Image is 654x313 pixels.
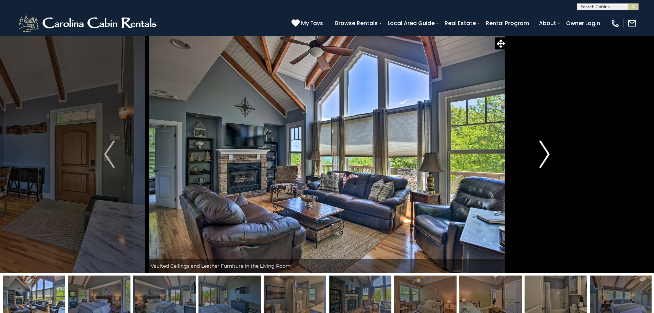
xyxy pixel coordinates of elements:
span: My Favs [301,19,323,27]
img: mail-regular-white.png [627,19,637,28]
a: Real Estate [441,17,479,29]
button: Previous [71,36,147,273]
a: Owner Login [563,17,604,29]
a: Rental Program [482,17,532,29]
img: arrow [104,141,114,168]
img: White-1-2.png [17,13,160,34]
a: My Favs [291,19,325,28]
img: phone-regular-white.png [610,19,620,28]
div: Vaulted Ceilings and Leather Furniture in the Living Room [147,259,507,273]
a: About [536,17,560,29]
img: arrow [539,141,550,168]
a: Local Area Guide [384,17,438,29]
a: Browse Rentals [332,17,381,29]
button: Next [507,36,582,273]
